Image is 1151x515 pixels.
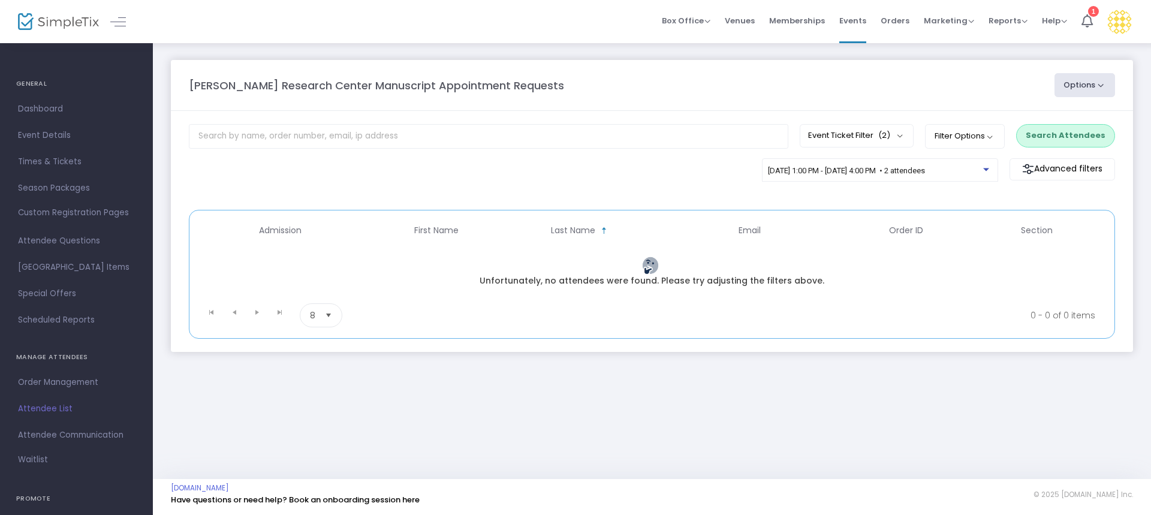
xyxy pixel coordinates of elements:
span: Sortable [599,226,609,236]
h4: GENERAL [16,72,137,96]
span: [DATE] 1:00 PM - [DATE] 4:00 PM • 2 attendees [768,166,925,175]
img: face-thinking.png [641,257,659,275]
span: [GEOGRAPHIC_DATA] Items [18,260,135,275]
span: Order ID [889,225,923,236]
span: © 2025 [DOMAIN_NAME] Inc. [1034,490,1133,499]
span: (2) [878,131,890,140]
m-panel-title: [PERSON_NAME] Research Center Manuscript Appointment Requests [189,77,564,94]
kendo-pager-info: 0 - 0 of 0 items [461,303,1095,327]
button: Select [320,304,337,327]
button: Options [1054,73,1116,97]
span: Season Packages [18,180,135,196]
input: Search by name, order number, email, ip address [189,124,788,149]
img: filter [1022,163,1034,175]
span: Event Details [18,128,135,143]
span: 8 [310,309,315,321]
button: Search Attendees [1016,124,1115,147]
span: Last Name [551,225,595,236]
h4: PROMOTE [16,487,137,511]
h4: MANAGE ATTENDEES [16,345,137,369]
button: Event Ticket Filter(2) [800,124,914,147]
span: Times & Tickets [18,154,135,170]
span: Attendee Communication [18,427,135,443]
span: Reports [989,15,1028,26]
span: Custom Registration Pages [18,207,129,219]
span: Marketing [924,15,974,26]
span: Scheduled Reports [18,312,135,328]
span: Memberships [769,5,825,36]
a: Have questions or need help? Book an onboarding session here [171,494,420,505]
div: 1 [1088,6,1099,17]
span: Attendee Questions [18,233,135,249]
div: Data table [195,216,1108,299]
span: Admission [259,225,302,236]
span: Dashboard [18,101,135,117]
span: Venues [725,5,755,36]
span: Orders [881,5,909,36]
span: Special Offers [18,286,135,302]
div: Unfortunately, no attendees were found. Please try adjusting the filters above. [198,275,1105,287]
span: Email [739,225,761,236]
span: Section [1021,225,1053,236]
m-button: Advanced filters [1010,158,1115,180]
span: Attendee List [18,401,135,417]
span: First Name [414,225,459,236]
span: Events [839,5,866,36]
span: Box Office [662,15,710,26]
span: Waitlist [18,454,48,466]
span: Order Management [18,375,135,390]
button: Filter Options [925,124,1005,148]
span: Help [1042,15,1067,26]
a: [DOMAIN_NAME] [171,483,229,493]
